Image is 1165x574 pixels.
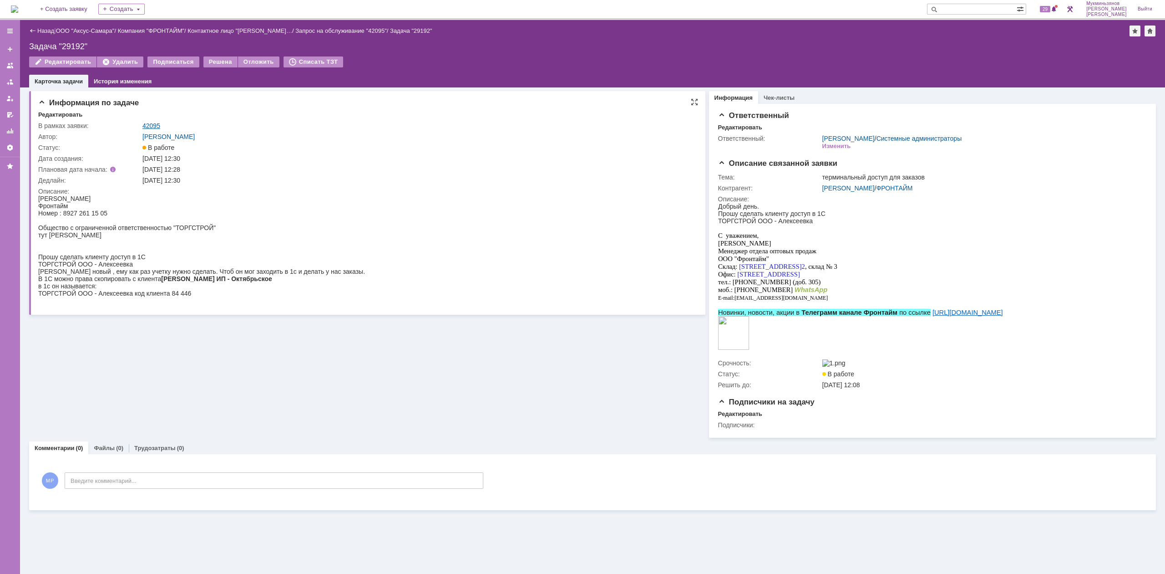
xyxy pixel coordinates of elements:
div: [DATE] 12:30 [142,177,689,184]
div: На всю страницу [691,98,698,106]
a: Трудозатраты [134,445,176,451]
div: Описание: [38,188,691,195]
div: терминальный доступ для заказов [822,174,1141,181]
div: Контрагент: [718,184,821,192]
a: Карточка задачи [35,78,83,85]
div: / [822,184,1141,192]
div: / [187,27,295,34]
a: Настройки [3,140,17,155]
span: Мукминьзянов [1086,1,1127,6]
a: 42095 [142,122,160,129]
span: [EMAIL_ADDRESS][DOMAIN_NAME] [16,92,110,98]
span: В работе [822,370,854,378]
a: Системные администраторы [876,135,962,142]
div: (0) [116,445,123,451]
a: Комментарии [35,445,75,451]
span: [STREET_ADDRESS] [21,60,87,67]
div: Решить до: [718,381,821,389]
div: Задача "29192" [390,27,432,34]
span: Описание связанной заявки [718,159,837,168]
span: Информация по задаче [38,98,139,107]
div: | [54,27,56,34]
span: [DATE] 12:08 [822,381,860,389]
div: Добавить в избранное [1130,26,1140,36]
div: / [295,27,390,34]
div: Дата создания: [38,155,141,162]
a: Перейти на домашнюю страницу [11,5,18,13]
div: Сделать домашней страницей [1145,26,1155,36]
span: Подписчики на задачу [718,398,815,406]
img: 1.png [822,359,846,367]
div: Тема: [718,174,821,181]
div: Статус: [718,370,821,378]
span: [PHONE_NUMBER] [16,83,75,91]
a: Заявки на командах [3,58,17,73]
div: / [822,135,962,142]
a: [URL][DOMAIN_NAME] [214,106,285,113]
span: [STREET_ADDRESS] [19,68,82,75]
a: Перейти в интерфейс администратора [1064,4,1075,15]
a: ФРОНТАЙМ [876,184,913,192]
a: История изменения [94,78,152,85]
div: [DATE] 12:28 [142,166,689,173]
div: Редактировать [38,111,82,118]
b: Телеграмм канале Фронтайм [83,106,179,113]
span: Ответственный [718,111,789,120]
a: ООО "Аксус-Самара" [56,27,115,34]
span: [PERSON_NAME] [1086,6,1127,12]
div: Дедлайн: [38,177,141,184]
a: Мои согласования [3,108,17,122]
div: Создать [98,4,145,15]
div: (0) [177,445,184,451]
div: Срочность: [718,359,821,367]
div: Редактировать [718,124,762,131]
div: Описание: [718,195,1143,203]
span: В работе [142,144,174,151]
div: Плановая дата начала: [38,166,130,173]
div: (0) [76,445,83,451]
a: Мои заявки [3,91,17,106]
a: [PERSON_NAME] [142,133,195,140]
div: Изменить [822,143,851,150]
div: / [56,27,118,34]
div: Ответственный: [718,135,821,142]
a: Чек-листы [764,94,795,101]
a: Компания "ФРОНТАЙМ" [118,27,184,34]
span: 2 [84,60,87,67]
div: [DATE] 12:30 [142,155,689,162]
a: Создать заявку [3,42,17,56]
a: [PERSON_NAME] [822,135,875,142]
div: В рамках заявки: [38,122,141,129]
div: Автор: [38,133,141,140]
a: Информация [714,94,753,101]
a: Контактное лицо "[PERSON_NAME]… [187,27,292,34]
img: logo [11,5,18,13]
span: 29 [1040,6,1050,12]
div: / [118,27,188,34]
a: [PERSON_NAME] [822,184,875,192]
div: Подписчики: [718,421,821,429]
span: WhatsApp [76,83,109,91]
a: Назад [37,27,54,34]
a: Отчеты [3,124,17,138]
span: [PHONE_NUMBER] [15,76,73,83]
a: Заявки в моей ответственности [3,75,17,89]
a: Запрос на обслуживание "42095" [295,27,387,34]
span: МР [42,472,58,489]
div: Редактировать [718,410,762,418]
strong: [PERSON_NAME] ИП - Октябрьское [123,80,234,87]
a: Файлы [94,445,115,451]
span: Расширенный поиск [1017,4,1026,13]
div: Задача "29192" [29,42,1156,51]
span: [PERSON_NAME] [1086,12,1127,17]
div: Статус: [38,144,141,151]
